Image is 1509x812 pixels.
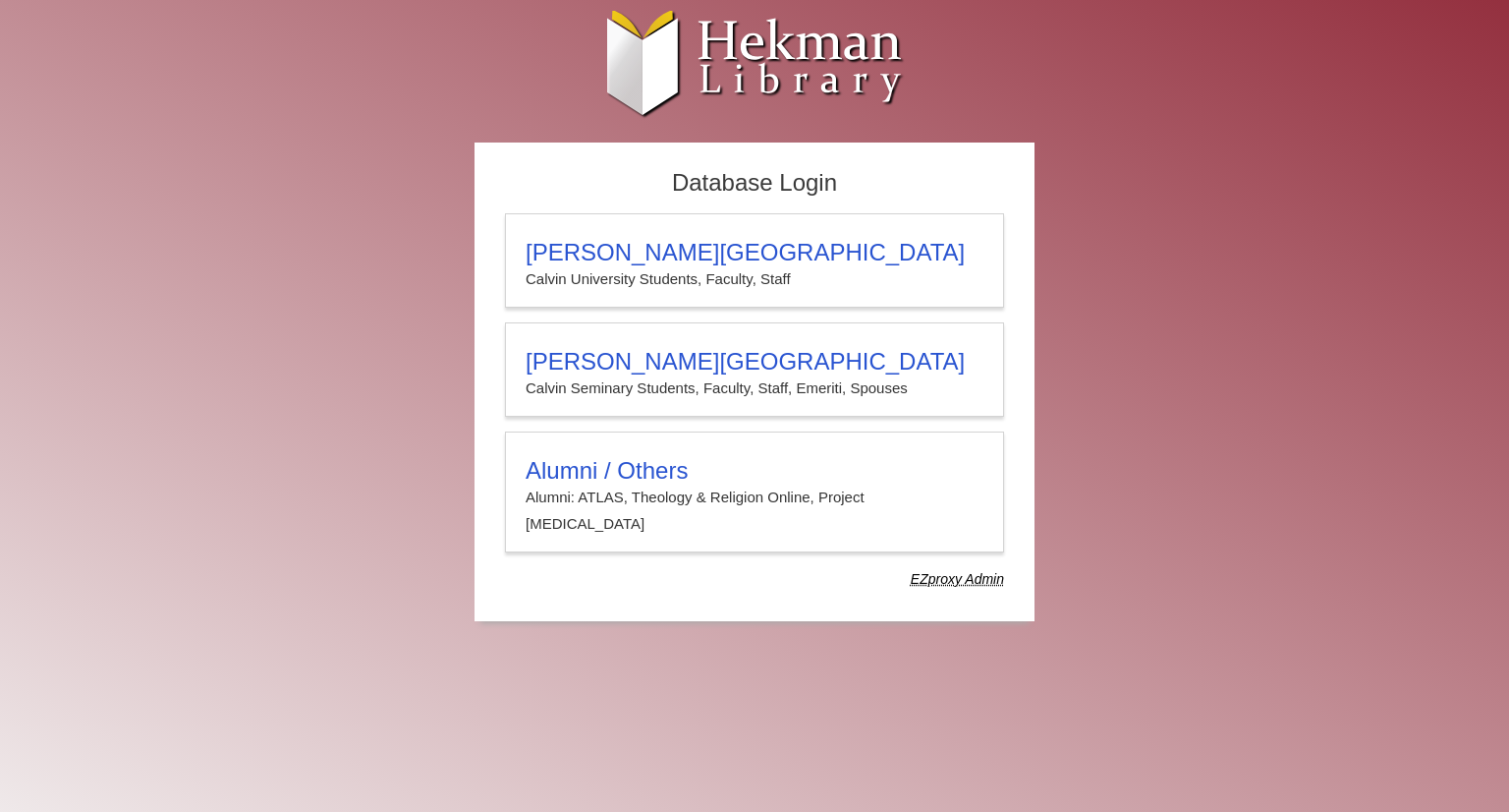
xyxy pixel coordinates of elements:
[526,457,983,485] h3: Alumni / Others
[526,239,983,266] h3: [PERSON_NAME][GEOGRAPHIC_DATA]
[526,485,983,537] p: Alumni: ATLAS, Theology & Religion Online, Project [MEDICAL_DATA]
[526,348,983,376] h3: [PERSON_NAME][GEOGRAPHIC_DATA]
[526,266,983,292] p: Calvin University Students, Faculty, Staff
[505,213,1004,308] a: [PERSON_NAME][GEOGRAPHIC_DATA]Calvin University Students, Faculty, Staff
[526,457,983,537] summary: Alumni / OthersAlumni: ATLAS, Theology & Religion Online, Project [MEDICAL_DATA]
[911,571,1004,587] dfn: Use Alumni login
[505,322,1004,417] a: [PERSON_NAME][GEOGRAPHIC_DATA]Calvin Seminary Students, Faculty, Staff, Emeriti, Spouses
[495,163,1014,203] h2: Database Login
[526,376,983,401] p: Calvin Seminary Students, Faculty, Staff, Emeriti, Spouses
